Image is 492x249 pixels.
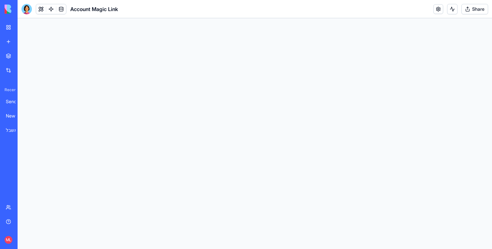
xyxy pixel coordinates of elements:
span: Recent [2,87,16,92]
img: logo [5,5,45,14]
h1: Account Magic Link [70,5,118,13]
a: Send Email [2,95,28,108]
div: מדריך שמירה באשבל [6,127,24,133]
div: Send Email [6,98,24,105]
a: מדריך שמירה באשבל [2,124,28,137]
span: ML [5,236,12,244]
div: New App [6,113,24,119]
a: New App [2,109,28,122]
button: Share [461,4,488,14]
